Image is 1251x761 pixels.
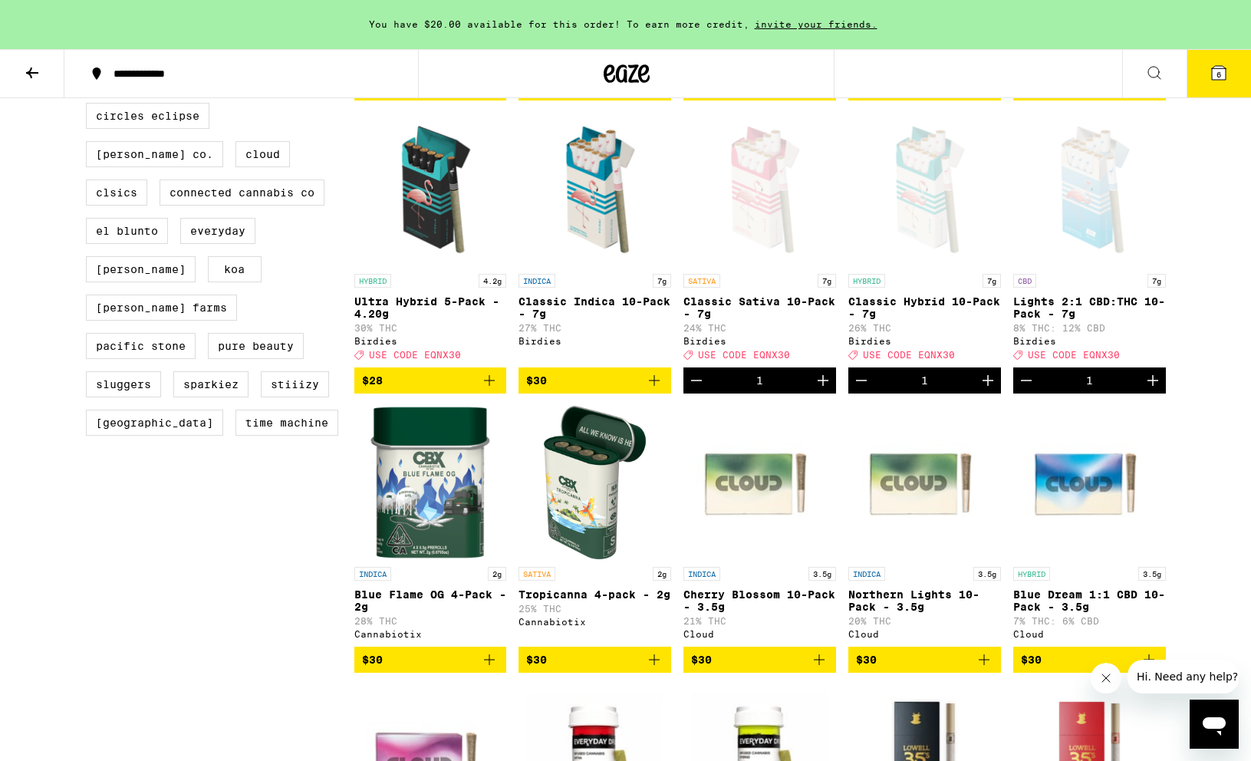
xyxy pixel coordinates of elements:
[519,295,671,320] p: Classic Indica 10-Pack - 7g
[370,406,491,559] img: Cannabiotix - Blue Flame OG 4-Pack - 2g
[86,180,147,206] label: CLSICS
[683,629,836,639] div: Cloud
[848,647,1001,673] button: Add to bag
[1013,113,1166,367] a: Open page for Lights 2:1 CBD:THC 10-Pack - 7g from Birdies
[1138,567,1166,581] p: 3.5g
[519,367,671,394] button: Add to bag
[544,406,647,559] img: Cannabiotix - Tropicanna 4-pack - 2g
[519,617,671,627] div: Cannabiotix
[86,103,209,129] label: Circles Eclipse
[1190,700,1239,749] iframe: Button to launch messaging window
[698,350,790,360] span: USE CODE EQNX30
[354,588,507,613] p: Blue Flame OG 4-Pack - 2g
[1013,367,1039,394] button: Decrement
[683,647,836,673] button: Add to bag
[848,406,1001,559] img: Cloud - Northern Lights 10-Pack - 3.5g
[1187,50,1251,97] button: 6
[354,647,507,673] button: Add to bag
[519,588,671,601] p: Tropicanna 4-pack - 2g
[1021,654,1042,666] span: $30
[1013,295,1166,320] p: Lights 2:1 CBD:THC 10-Pack - 7g
[756,374,763,387] div: 1
[1013,588,1166,613] p: Blue Dream 1:1 CBD 10-Pack - 3.5g
[86,410,223,436] label: [GEOGRAPHIC_DATA]
[848,367,874,394] button: Decrement
[1140,367,1166,394] button: Increment
[86,333,196,359] label: Pacific Stone
[519,323,671,333] p: 27% THC
[526,654,547,666] span: $30
[683,616,836,626] p: 21% THC
[86,295,237,321] label: [PERSON_NAME] Farms
[519,647,671,673] button: Add to bag
[1086,374,1093,387] div: 1
[526,374,547,387] span: $30
[848,323,1001,333] p: 26% THC
[519,113,671,367] a: Open page for Classic Indica 10-Pack - 7g from Birdies
[1091,663,1121,693] iframe: Close message
[848,616,1001,626] p: 20% THC
[1028,350,1120,360] span: USE CODE EQNX30
[749,19,883,29] span: invite your friends.
[848,336,1001,346] div: Birdies
[848,295,1001,320] p: Classic Hybrid 10-Pack - 7g
[362,654,383,666] span: $30
[354,629,507,639] div: Cannabiotix
[653,567,671,581] p: 2g
[983,274,1001,288] p: 7g
[479,274,506,288] p: 4.2g
[519,336,671,346] div: Birdies
[160,180,324,206] label: Connected Cannabis Co
[354,336,507,346] div: Birdies
[519,406,671,647] a: Open page for Tropicanna 4-pack - 2g from Cannabiotix
[354,567,391,581] p: INDICA
[1013,336,1166,346] div: Birdies
[683,323,836,333] p: 24% THC
[235,141,290,167] label: Cloud
[519,604,671,614] p: 25% THC
[848,274,885,288] p: HYBRID
[1013,616,1166,626] p: 7% THC: 6% CBD
[683,588,836,613] p: Cherry Blossom 10-Pack - 3.5g
[863,350,955,360] span: USE CODE EQNX30
[488,567,506,581] p: 2g
[683,113,836,367] a: Open page for Classic Sativa 10-Pack - 7g from Birdies
[818,274,836,288] p: 7g
[921,374,928,387] div: 1
[683,336,836,346] div: Birdies
[1013,567,1050,581] p: HYBRID
[354,113,507,266] img: Birdies - Ultra Hybrid 5-Pack - 4.20g
[691,654,712,666] span: $30
[519,113,671,266] img: Birdies - Classic Indica 10-Pack - 7g
[354,616,507,626] p: 28% THC
[261,371,329,397] label: STIIIZY
[519,274,555,288] p: INDICA
[1013,323,1166,333] p: 8% THC: 12% CBD
[973,567,1001,581] p: 3.5g
[369,350,461,360] span: USE CODE EQNX30
[1147,274,1166,288] p: 7g
[86,218,168,244] label: El Blunto
[653,274,671,288] p: 7g
[354,323,507,333] p: 30% THC
[86,256,196,282] label: [PERSON_NAME]
[683,367,709,394] button: Decrement
[808,567,836,581] p: 3.5g
[519,567,555,581] p: SATIVA
[86,141,223,167] label: [PERSON_NAME] Co.
[848,588,1001,613] p: Northern Lights 10-Pack - 3.5g
[848,567,885,581] p: INDICA
[848,113,1001,367] a: Open page for Classic Hybrid 10-Pack - 7g from Birdies
[683,406,836,647] a: Open page for Cherry Blossom 10-Pack - 3.5g from Cloud
[235,410,338,436] label: Time Machine
[810,367,836,394] button: Increment
[1013,629,1166,639] div: Cloud
[975,367,1001,394] button: Increment
[683,567,720,581] p: INDICA
[848,406,1001,647] a: Open page for Northern Lights 10-Pack - 3.5g from Cloud
[683,274,720,288] p: SATIVA
[173,371,249,397] label: Sparkiez
[354,113,507,367] a: Open page for Ultra Hybrid 5-Pack - 4.20g from Birdies
[1013,647,1166,673] button: Add to bag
